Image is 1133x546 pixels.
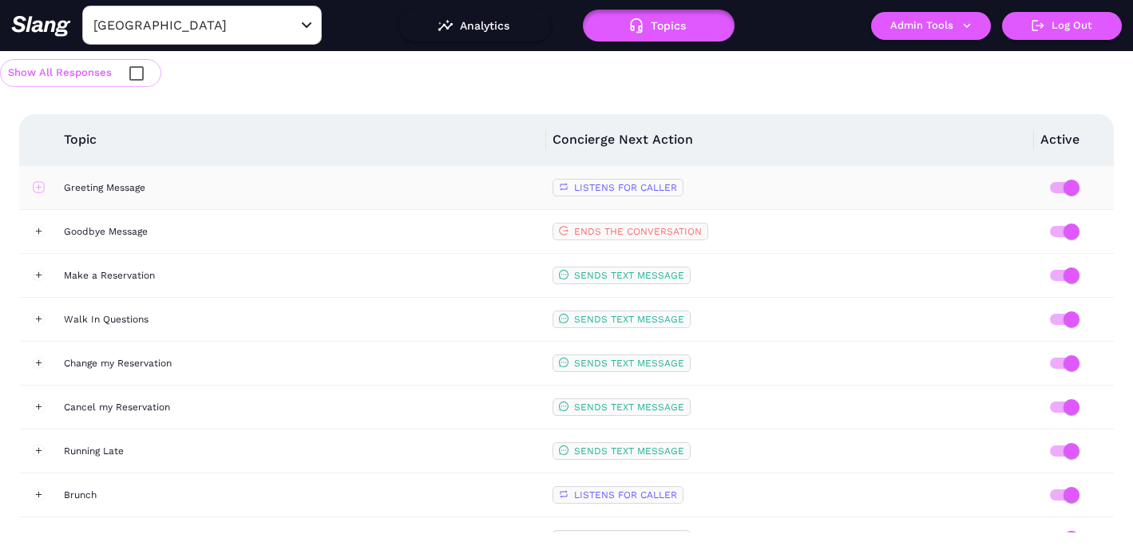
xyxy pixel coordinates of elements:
[559,355,568,371] span: message
[1034,114,1114,166] th: Active
[871,12,991,40] button: Admin Tools
[559,487,568,503] span: retweet
[64,224,540,239] div: Goodbye Message
[574,182,677,193] span: LISTENS FOR CALLER
[559,399,568,415] span: message
[559,443,568,459] span: message
[11,15,71,37] img: 623511267c55cb56e2f2a487_logo2.png
[559,311,568,327] span: message
[57,114,546,166] th: Topic
[574,314,684,325] span: SENDS TEXT MESSAGE
[559,180,568,196] span: retweet
[33,226,44,237] button: Expand row
[64,180,540,196] div: Greeting Message
[33,489,44,500] button: Expand row
[574,358,684,369] span: SENDS TEXT MESSAGE
[33,182,44,193] button: Expand row
[583,10,735,42] button: Topics
[546,114,1035,166] th: Concierge Next Action
[574,226,702,237] span: ENDS THE CONVERSATION
[574,445,684,457] span: SENDS TEXT MESSAGE
[33,358,44,369] button: Expand row
[399,19,551,30] a: Analytics
[64,267,540,283] div: Make a Reservation
[399,10,551,42] button: Analytics
[33,402,44,413] button: Expand row
[33,445,44,457] button: Expand row
[559,267,568,283] span: message
[64,355,540,371] div: Change my Reservation
[559,224,568,239] span: logout
[64,399,540,415] div: Cancel my Reservation
[574,402,684,413] span: SENDS TEXT MESSAGE
[64,487,540,503] div: Brunch
[64,443,540,459] div: Running Late
[574,489,677,500] span: LISTENS FOR CALLER
[297,16,316,35] button: Open
[64,311,540,327] div: Walk In Questions
[33,270,44,281] button: Expand row
[1002,12,1122,40] button: Log Out
[574,270,684,281] span: SENDS TEXT MESSAGE
[33,314,44,325] button: Expand row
